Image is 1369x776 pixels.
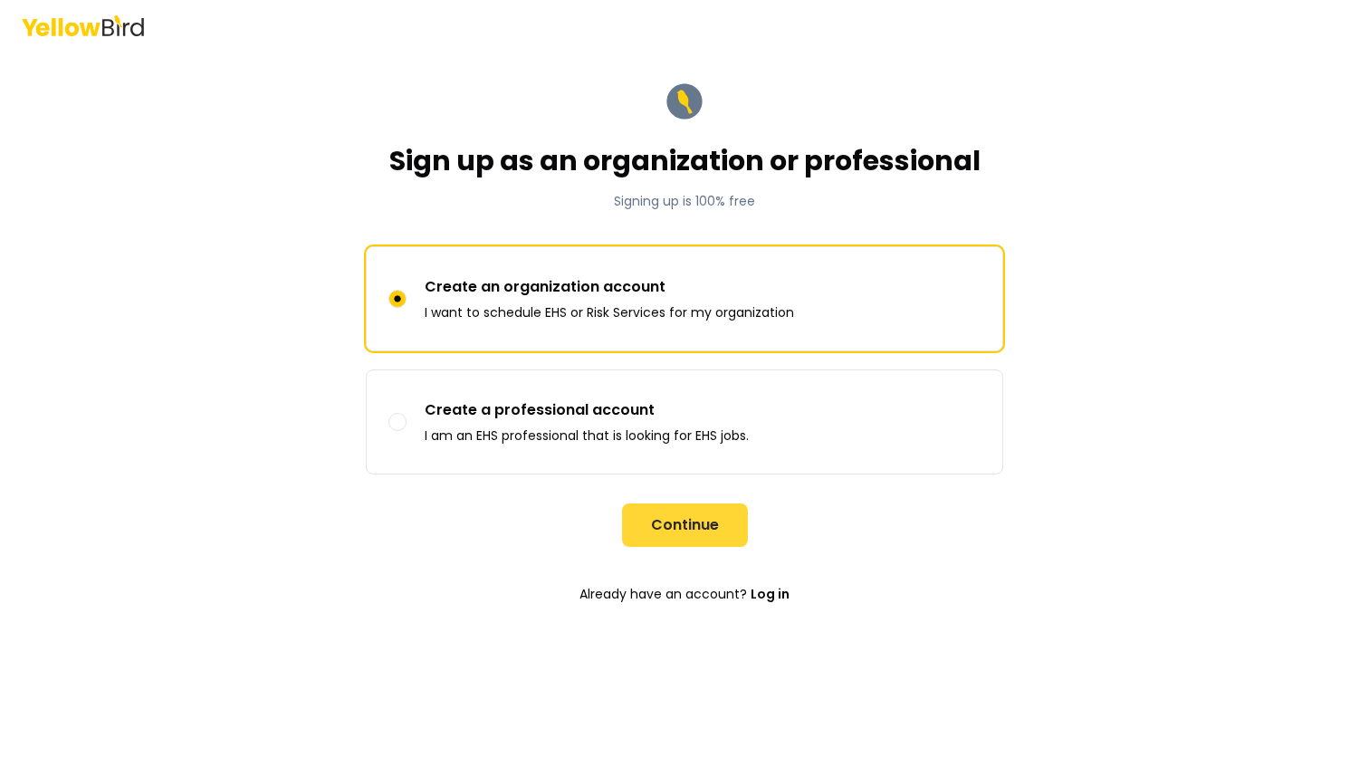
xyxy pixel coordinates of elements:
[388,290,407,308] button: Create an organization accountI want to schedule EHS or Risk Services for my organization
[366,576,1003,612] p: Already have an account?
[425,399,749,421] p: Create a professional account
[425,276,794,298] p: Create an organization account
[425,303,794,321] p: I want to schedule EHS or Risk Services for my organization
[751,576,790,612] a: Log in
[389,145,981,177] h1: Sign up as an organization or professional
[425,426,749,445] p: I am an EHS professional that is looking for EHS jobs.
[388,413,407,431] button: Create a professional accountI am an EHS professional that is looking for EHS jobs.
[622,503,748,547] button: Continue
[389,192,981,210] p: Signing up is 100% free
